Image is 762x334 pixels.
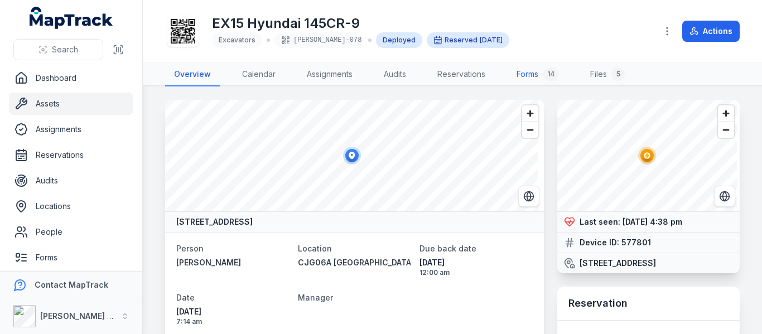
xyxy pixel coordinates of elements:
[419,244,476,253] span: Due back date
[9,195,133,217] a: Locations
[176,216,253,227] strong: [STREET_ADDRESS]
[298,257,411,268] a: CJG06A [GEOGRAPHIC_DATA]
[419,268,532,277] span: 12:00 am
[176,306,289,317] span: [DATE]
[581,63,634,86] a: Files5
[9,67,133,89] a: Dashboard
[165,63,220,86] a: Overview
[13,39,103,60] button: Search
[480,36,503,44] span: [DATE]
[176,293,195,302] span: Date
[682,21,740,42] button: Actions
[718,105,734,122] button: Zoom in
[298,258,414,267] span: CJG06A [GEOGRAPHIC_DATA]
[623,217,682,226] span: [DATE] 4:38 pm
[9,246,133,269] a: Forms
[568,296,628,311] h3: Reservation
[298,293,333,302] span: Manager
[580,237,619,248] strong: Device ID:
[298,244,332,253] span: Location
[9,221,133,243] a: People
[176,257,289,268] a: [PERSON_NAME]
[508,63,568,86] a: Forms14
[580,258,656,269] strong: [STREET_ADDRESS]
[611,67,625,81] div: 5
[176,306,289,326] time: 9/1/2025, 7:14:01 AM
[274,32,364,48] div: [PERSON_NAME]-078
[219,36,255,44] span: Excavators
[427,32,509,48] div: Reserved
[30,7,113,29] a: MapTrack
[557,100,737,211] canvas: Map
[40,311,132,321] strong: [PERSON_NAME] Group
[9,144,133,166] a: Reservations
[165,100,538,211] canvas: Map
[52,44,78,55] span: Search
[419,257,532,277] time: 9/2/2025, 12:00:00 AM
[623,217,682,226] time: 9/10/2025, 4:38:22 PM
[428,63,494,86] a: Reservations
[212,14,509,32] h1: EX15 Hyundai 145CR-9
[522,105,538,122] button: Zoom in
[543,67,559,81] div: 14
[480,36,503,45] time: 9/28/2025, 12:00:00 AM
[714,186,735,207] button: Switch to Satellite View
[35,280,108,289] strong: Contact MapTrack
[419,257,532,268] span: [DATE]
[621,237,651,248] strong: 577801
[518,186,539,207] button: Switch to Satellite View
[233,63,284,86] a: Calendar
[9,118,133,141] a: Assignments
[522,122,538,138] button: Zoom out
[375,63,415,86] a: Audits
[298,63,361,86] a: Assignments
[376,32,422,48] div: Deployed
[9,170,133,192] a: Audits
[176,317,289,326] span: 7:14 am
[9,93,133,115] a: Assets
[176,244,204,253] span: Person
[718,122,734,138] button: Zoom out
[580,216,620,227] strong: Last seen:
